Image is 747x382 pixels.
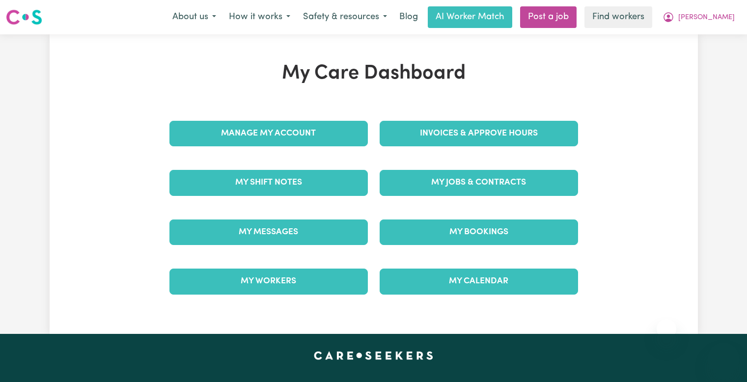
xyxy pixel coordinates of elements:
iframe: Close message [657,319,676,339]
button: How it works [222,7,297,27]
button: Safety & resources [297,7,393,27]
h1: My Care Dashboard [164,62,584,85]
button: My Account [656,7,741,27]
a: Blog [393,6,424,28]
iframe: Button to launch messaging window [708,343,739,374]
a: Find workers [584,6,652,28]
a: Careseekers logo [6,6,42,28]
img: Careseekers logo [6,8,42,26]
a: My Bookings [380,219,578,245]
a: My Jobs & Contracts [380,170,578,195]
a: Careseekers home page [314,352,433,359]
a: AI Worker Match [428,6,512,28]
a: My Workers [169,269,368,294]
span: [PERSON_NAME] [678,12,735,23]
a: Post a job [520,6,577,28]
a: Invoices & Approve Hours [380,121,578,146]
a: Manage My Account [169,121,368,146]
a: My Shift Notes [169,170,368,195]
button: About us [166,7,222,27]
a: My Messages [169,219,368,245]
a: My Calendar [380,269,578,294]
